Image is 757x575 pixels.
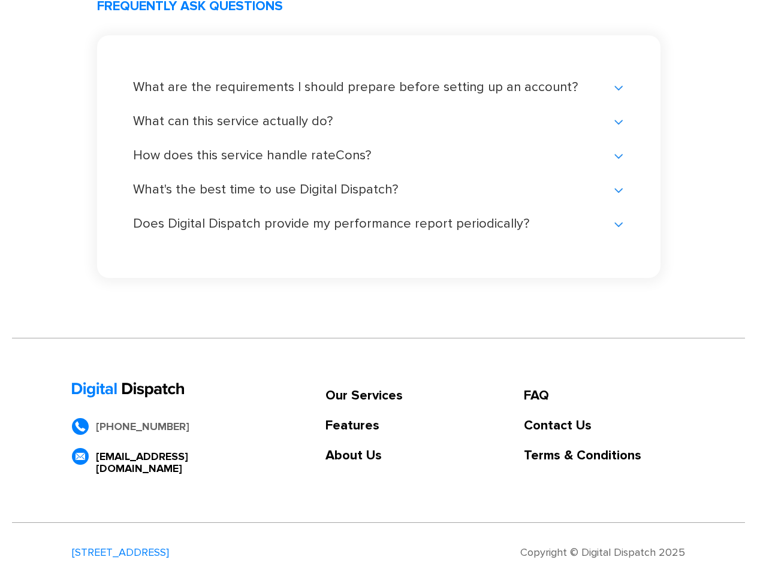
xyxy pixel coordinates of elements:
div: What are the requirements I should prepare before setting up an account? [133,81,625,93]
a: About Us [325,450,403,462]
a: Contact Us [524,420,685,432]
div: How does this service handle rateCons? [133,150,625,162]
a: Terms & Conditions [524,450,685,462]
a: Features [325,420,403,432]
a: [PHONE_NUMBER] [72,420,204,432]
a: [EMAIL_ADDRESS][DOMAIN_NAME] [72,450,204,474]
div: Does Digital Dispatch provide my performance report periodically? [133,218,625,230]
div: Copyright © Digital Dispatch 2025 [520,546,685,558]
a: FAQ [524,390,685,402]
div: What can this service actually do? [133,116,625,128]
div: [STREET_ADDRESS] [72,546,169,558]
div: What's the best time to use Digital Dispatch? [133,184,625,196]
a: Our Services [325,390,403,402]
